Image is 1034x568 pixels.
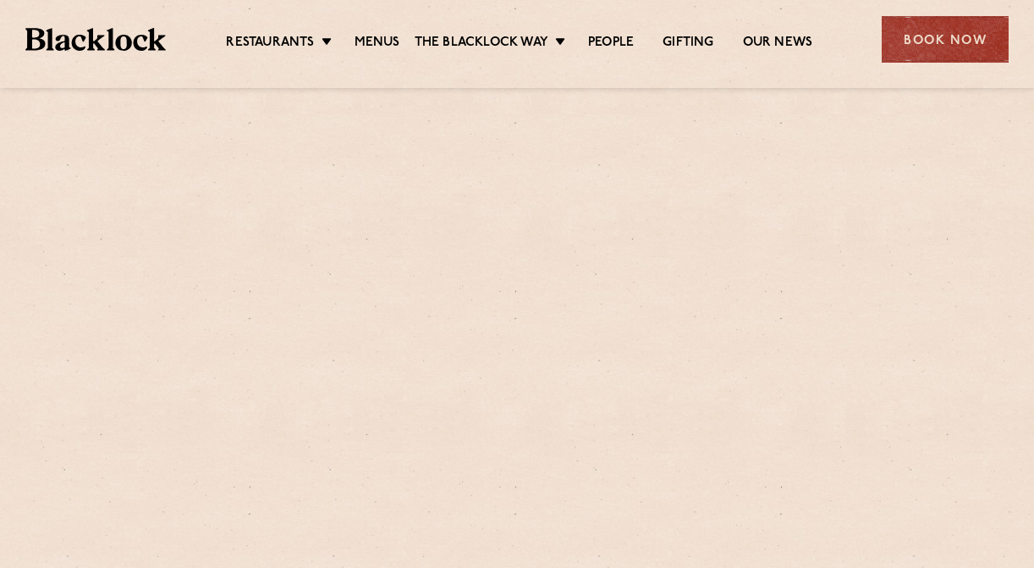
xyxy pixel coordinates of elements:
[663,35,713,53] a: Gifting
[226,35,314,53] a: Restaurants
[588,35,634,53] a: People
[415,35,548,53] a: The Blacklock Way
[743,35,813,53] a: Our News
[355,35,400,53] a: Menus
[882,16,1009,63] div: Book Now
[25,28,166,52] img: BL_Textured_Logo-footer-cropped.svg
